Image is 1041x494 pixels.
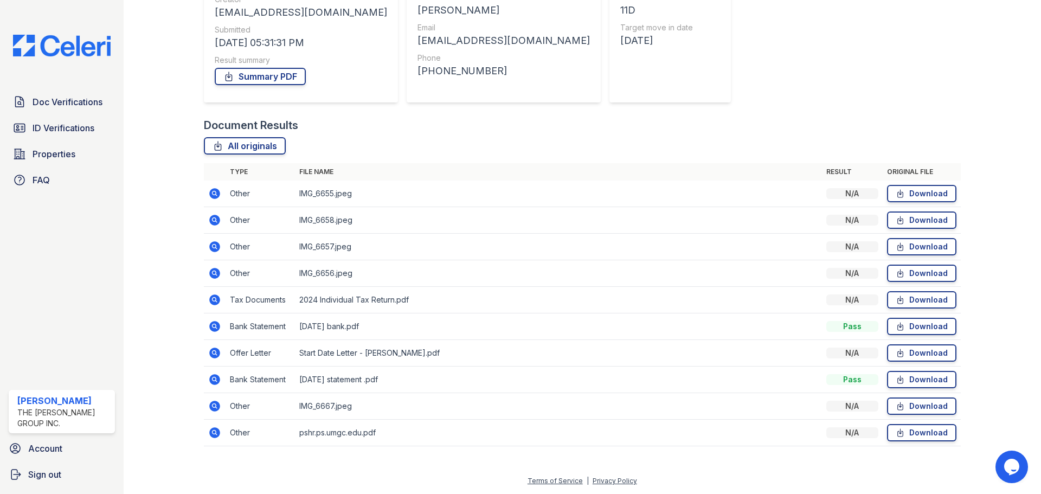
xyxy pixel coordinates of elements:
[826,321,878,332] div: Pass
[33,147,75,161] span: Properties
[215,24,387,35] div: Submitted
[887,185,956,202] a: Download
[33,174,50,187] span: FAQ
[295,260,822,287] td: IMG_6656.jpeg
[826,374,878,385] div: Pass
[295,393,822,420] td: IMG_6667.jpeg
[417,22,590,33] div: Email
[620,33,717,48] div: [DATE]
[226,260,295,287] td: Other
[17,394,111,407] div: [PERSON_NAME]
[28,442,62,455] span: Account
[826,241,878,252] div: N/A
[620,3,717,18] div: 11D
[33,121,94,134] span: ID Verifications
[226,181,295,207] td: Other
[587,477,589,485] div: |
[887,424,956,441] a: Download
[226,234,295,260] td: Other
[295,234,822,260] td: IMG_6657.jpeg
[528,477,583,485] a: Terms of Service
[826,268,878,279] div: N/A
[887,265,956,282] a: Download
[417,53,590,63] div: Phone
[226,340,295,367] td: Offer Letter
[226,207,295,234] td: Other
[826,215,878,226] div: N/A
[822,163,883,181] th: Result
[883,163,961,181] th: Original file
[215,68,306,85] a: Summary PDF
[226,287,295,313] td: Tax Documents
[33,95,102,108] span: Doc Verifications
[215,35,387,50] div: [DATE] 05:31:31 PM
[204,137,286,155] a: All originals
[593,477,637,485] a: Privacy Policy
[9,143,115,165] a: Properties
[887,211,956,229] a: Download
[9,169,115,191] a: FAQ
[295,207,822,234] td: IMG_6658.jpeg
[826,401,878,412] div: N/A
[28,468,61,481] span: Sign out
[887,397,956,415] a: Download
[226,420,295,446] td: Other
[887,291,956,309] a: Download
[295,181,822,207] td: IMG_6655.jpeg
[215,55,387,66] div: Result summary
[826,294,878,305] div: N/A
[295,163,822,181] th: File name
[826,427,878,438] div: N/A
[226,163,295,181] th: Type
[226,393,295,420] td: Other
[9,117,115,139] a: ID Verifications
[295,367,822,393] td: [DATE] statement .pdf
[226,313,295,340] td: Bank Statement
[4,35,119,56] img: CE_Logo_Blue-a8612792a0a2168367f1c8372b55b34899dd931a85d93a1a3d3e32e68fde9ad4.png
[995,451,1030,483] iframe: chat widget
[295,313,822,340] td: [DATE] bank.pdf
[204,118,298,133] div: Document Results
[9,91,115,113] a: Doc Verifications
[215,5,387,20] div: [EMAIL_ADDRESS][DOMAIN_NAME]
[887,344,956,362] a: Download
[826,188,878,199] div: N/A
[887,318,956,335] a: Download
[4,438,119,459] a: Account
[4,464,119,485] a: Sign out
[295,287,822,313] td: 2024 Individual Tax Return.pdf
[887,238,956,255] a: Download
[417,3,590,18] div: [PERSON_NAME]
[17,407,111,429] div: The [PERSON_NAME] Group Inc.
[295,340,822,367] td: Start Date Letter - [PERSON_NAME].pdf
[417,63,590,79] div: [PHONE_NUMBER]
[226,367,295,393] td: Bank Statement
[887,371,956,388] a: Download
[295,420,822,446] td: pshr.ps.umgc.edu.pdf
[417,33,590,48] div: [EMAIL_ADDRESS][DOMAIN_NAME]
[826,348,878,358] div: N/A
[620,22,717,33] div: Target move in date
